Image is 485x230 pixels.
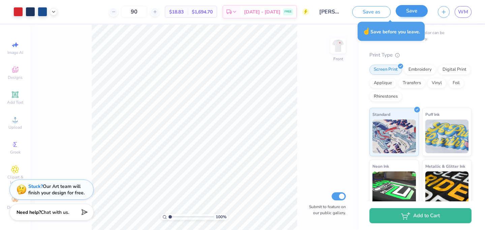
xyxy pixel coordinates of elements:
[358,22,425,41] div: Save before you leave.
[372,120,416,153] img: Standard
[331,39,345,53] img: Front
[404,65,436,75] div: Embroidery
[369,92,402,102] div: Rhinestones
[425,171,469,205] img: Metallic & Glitter Ink
[8,75,23,80] span: Designs
[41,209,69,216] span: Chat with us.
[398,78,425,88] div: Transfers
[244,8,280,15] span: [DATE] - [DATE]
[425,163,465,170] span: Metallic & Glitter Ink
[438,65,471,75] div: Digital Print
[10,150,21,155] span: Greek
[169,8,184,15] span: $18.83
[427,78,446,88] div: Vinyl
[7,100,23,105] span: Add Text
[448,78,464,88] div: Foil
[305,204,346,216] label: Submit to feature on our public gallery.
[372,171,416,205] img: Neon Ink
[372,111,390,118] span: Standard
[455,6,472,18] a: WM
[28,183,43,190] strong: Stuck?
[192,8,213,15] span: $1,694.70
[333,56,343,62] div: Front
[369,208,472,223] button: Add to Cart
[396,5,428,17] button: Save
[352,6,391,18] button: Save as
[314,5,347,19] input: Untitled Design
[28,183,85,196] div: Our Art team will finish your design for free.
[284,9,292,14] span: FREE
[7,50,23,55] span: Image AI
[369,78,396,88] div: Applique
[458,8,468,16] span: WM
[372,163,389,170] span: Neon Ink
[121,6,147,18] input: – –
[17,209,41,216] strong: Need help?
[216,214,226,220] span: 100 %
[369,65,402,75] div: Screen Print
[425,120,469,153] img: Puff Ink
[362,27,370,36] span: ☝️
[425,111,439,118] span: Puff Ink
[3,174,27,185] span: Clipart & logos
[8,125,22,130] span: Upload
[369,51,472,59] div: Print Type
[7,205,23,210] span: Decorate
